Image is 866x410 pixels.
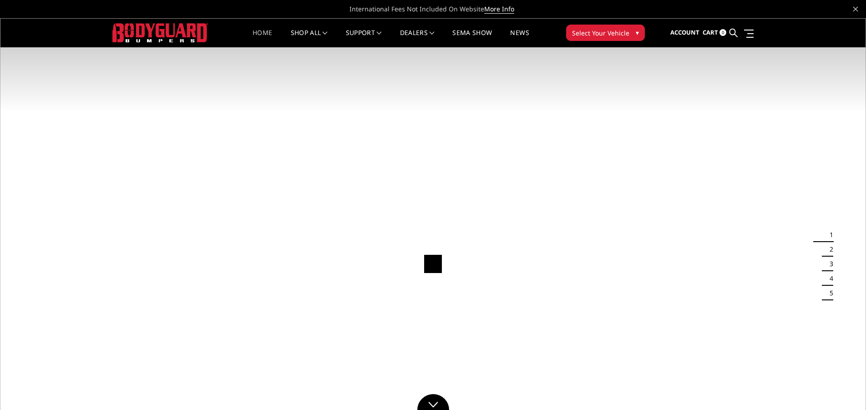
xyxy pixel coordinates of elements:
a: More Info [484,5,514,14]
span: Account [670,28,699,36]
button: 3 of 5 [824,257,833,271]
img: BODYGUARD BUMPERS [112,23,208,42]
a: Support [346,30,382,47]
span: Select Your Vehicle [572,28,629,38]
a: shop all [291,30,328,47]
a: SEMA Show [452,30,492,47]
button: 2 of 5 [824,242,833,257]
button: Select Your Vehicle [566,25,645,41]
a: Home [253,30,272,47]
button: 5 of 5 [824,286,833,300]
a: Account [670,20,699,45]
button: 1 of 5 [824,228,833,242]
a: Click to Down [417,394,449,410]
a: Dealers [400,30,435,47]
a: Cart 0 [703,20,726,45]
span: ▾ [636,28,639,37]
a: News [510,30,529,47]
span: Cart [703,28,718,36]
span: 0 [719,29,726,36]
button: 4 of 5 [824,271,833,286]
